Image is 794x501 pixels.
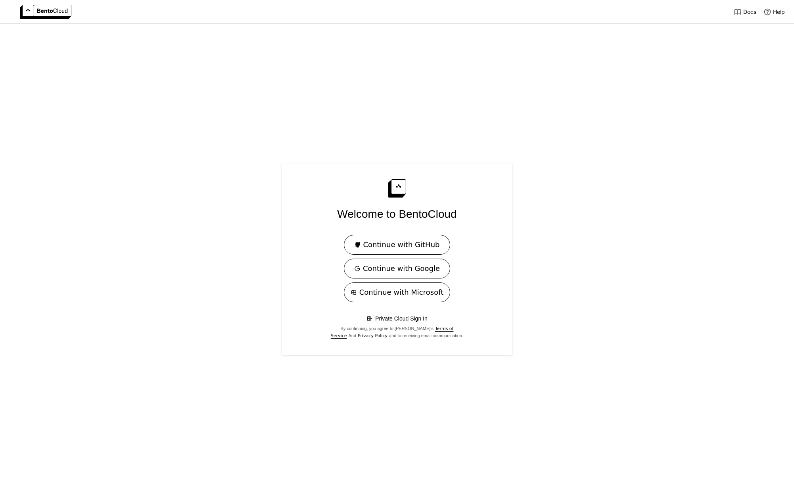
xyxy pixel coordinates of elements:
[359,288,443,296] span: Continue with Microsoft
[344,282,450,302] button: Continue with Microsoft
[388,179,406,198] img: logo
[344,259,450,278] button: Continue with Google
[328,325,466,339] span: By continuing, you agree to [PERSON_NAME]'s And and to receiving email communication.
[363,265,440,273] span: Continue with Google
[20,5,71,19] img: logo
[734,8,756,16] a: Docs
[344,235,450,255] button: Continue with GitHub
[743,8,756,15] span: Docs
[375,314,428,323] a: Private Cloud Sign In
[356,332,389,339] a: Privacy Policy
[763,8,785,16] div: Help
[773,8,785,15] span: Help
[363,241,440,249] span: Continue with GitHub
[337,205,456,223] span: Welcome to BentoCloud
